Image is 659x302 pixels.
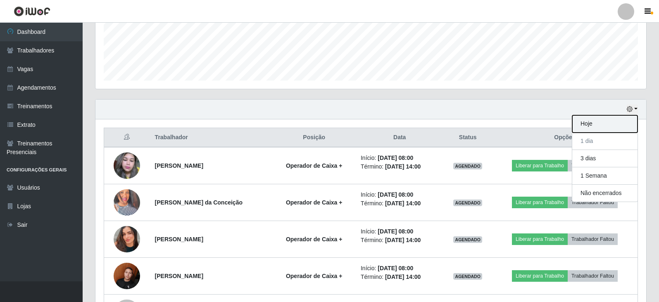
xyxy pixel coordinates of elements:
[568,197,618,208] button: Trabalhador Faltou
[572,185,638,202] button: Não encerrados
[453,236,482,243] span: AGENDADO
[356,128,443,147] th: Data
[361,154,438,162] li: Início:
[361,227,438,236] li: Início:
[286,236,343,243] strong: Operador de Caixa +
[572,133,638,150] button: 1 dia
[568,233,618,245] button: Trabalhador Faltou
[512,270,568,282] button: Liberar para Trabalho
[385,163,421,170] time: [DATE] 14:00
[286,162,343,169] strong: Operador de Caixa +
[378,228,413,235] time: [DATE] 08:00
[378,155,413,161] time: [DATE] 08:00
[361,199,438,208] li: Término:
[155,199,243,206] strong: [PERSON_NAME] da Conceição
[572,150,638,167] button: 3 dias
[14,6,50,17] img: CoreUI Logo
[155,162,203,169] strong: [PERSON_NAME]
[512,160,568,171] button: Liberar para Trabalho
[272,128,356,147] th: Posição
[572,167,638,185] button: 1 Semana
[150,128,273,147] th: Trabalhador
[361,236,438,245] li: Término:
[385,237,421,243] time: [DATE] 14:00
[155,236,203,243] strong: [PERSON_NAME]
[453,273,482,280] span: AGENDADO
[378,265,413,271] time: [DATE] 08:00
[385,273,421,280] time: [DATE] 14:00
[361,190,438,199] li: Início:
[114,179,140,226] img: 1702743014516.jpeg
[114,216,140,263] img: 1750801890236.jpeg
[443,128,492,147] th: Status
[385,200,421,207] time: [DATE] 14:00
[114,148,140,183] img: 1634907805222.jpeg
[378,191,413,198] time: [DATE] 08:00
[492,128,638,147] th: Opções
[512,197,568,208] button: Liberar para Trabalho
[361,264,438,273] li: Início:
[453,163,482,169] span: AGENDADO
[453,200,482,206] span: AGENDADO
[568,160,618,171] button: Trabalhador Faltou
[114,258,140,293] img: 1726506683967.jpeg
[286,199,343,206] strong: Operador de Caixa +
[286,273,343,279] strong: Operador de Caixa +
[155,273,203,279] strong: [PERSON_NAME]
[512,233,568,245] button: Liberar para Trabalho
[572,115,638,133] button: Hoje
[361,273,438,281] li: Término:
[568,270,618,282] button: Trabalhador Faltou
[361,162,438,171] li: Término:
